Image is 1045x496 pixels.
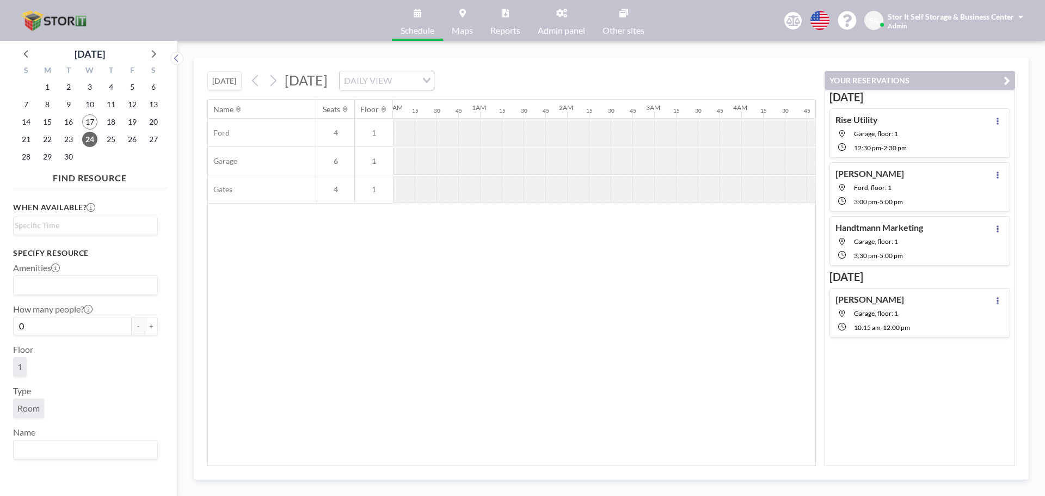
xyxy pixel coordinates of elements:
[835,294,904,305] h4: [PERSON_NAME]
[82,97,97,112] span: Wednesday, September 10, 2025
[13,427,35,438] label: Name
[125,132,140,147] span: Friday, September 26, 2025
[132,317,145,335] button: -
[888,22,907,30] span: Admin
[559,103,573,112] div: 2AM
[355,128,393,138] span: 1
[881,323,883,332] span: -
[61,132,76,147] span: Tuesday, September 23, 2025
[452,26,473,35] span: Maps
[877,252,880,260] span: -
[317,156,354,166] span: 6
[880,252,903,260] span: 5:00 PM
[360,105,379,114] div: Floor
[835,222,923,233] h4: Handtmann Marketing
[717,107,723,114] div: 45
[82,114,97,130] span: Wednesday, September 17, 2025
[40,149,55,164] span: Monday, September 29, 2025
[472,103,486,112] div: 1AM
[40,132,55,147] span: Monday, September 22, 2025
[869,16,879,26] span: S&
[58,64,79,78] div: T
[61,114,76,130] span: Tuesday, September 16, 2025
[17,10,93,32] img: organization-logo
[13,262,60,273] label: Amenities
[40,114,55,130] span: Monday, September 15, 2025
[695,107,702,114] div: 30
[854,252,877,260] span: 3:30 PM
[15,278,151,292] input: Search for option
[15,443,151,457] input: Search for option
[499,107,506,114] div: 15
[829,90,1010,104] h3: [DATE]
[125,114,140,130] span: Friday, September 19, 2025
[877,198,880,206] span: -
[37,64,58,78] div: M
[854,144,881,152] span: 12:30 PM
[40,97,55,112] span: Monday, September 8, 2025
[208,128,230,138] span: Ford
[103,132,119,147] span: Thursday, September 25, 2025
[13,168,167,183] h4: FIND RESOURCE
[317,185,354,194] span: 4
[208,156,237,166] span: Garage
[125,97,140,112] span: Friday, September 12, 2025
[340,71,434,90] div: Search for option
[61,97,76,112] span: Tuesday, September 9, 2025
[79,64,101,78] div: W
[733,103,747,112] div: 4AM
[125,79,140,95] span: Friday, September 5, 2025
[285,72,328,88] span: [DATE]
[401,26,434,35] span: Schedule
[82,132,97,147] span: Wednesday, September 24, 2025
[14,217,157,234] div: Search for option
[103,114,119,130] span: Thursday, September 18, 2025
[146,97,161,112] span: Saturday, September 13, 2025
[804,107,810,114] div: 45
[207,71,242,90] button: [DATE]
[854,309,898,317] span: Garage, floor: 1
[854,323,881,332] span: 10:15 AM
[103,79,119,95] span: Thursday, September 4, 2025
[14,440,157,459] div: Search for option
[61,79,76,95] span: Tuesday, September 2, 2025
[40,79,55,95] span: Monday, September 1, 2025
[19,97,34,112] span: Sunday, September 7, 2025
[883,323,910,332] span: 12:00 PM
[456,107,462,114] div: 45
[825,71,1015,90] button: YOUR RESERVATIONS
[673,107,680,114] div: 15
[586,107,593,114] div: 15
[521,107,527,114] div: 30
[355,185,393,194] span: 1
[19,132,34,147] span: Sunday, September 21, 2025
[883,144,907,152] span: 2:30 PM
[538,26,585,35] span: Admin panel
[412,107,419,114] div: 15
[13,344,33,355] label: Floor
[75,46,105,62] div: [DATE]
[608,107,614,114] div: 30
[17,403,40,414] span: Room
[603,26,644,35] span: Other sites
[835,114,878,125] h4: Rise Utility
[342,74,394,88] span: DAILY VIEW
[395,74,416,88] input: Search for option
[835,168,904,179] h4: [PERSON_NAME]
[646,103,660,112] div: 3AM
[143,64,164,78] div: S
[323,105,340,114] div: Seats
[213,105,233,114] div: Name
[829,270,1010,284] h3: [DATE]
[13,385,31,396] label: Type
[121,64,143,78] div: F
[13,248,158,258] h3: Specify resource
[82,79,97,95] span: Wednesday, September 3, 2025
[19,149,34,164] span: Sunday, September 28, 2025
[630,107,636,114] div: 45
[543,107,549,114] div: 45
[13,304,93,315] label: How many people?
[782,107,789,114] div: 30
[490,26,520,35] span: Reports
[16,64,37,78] div: S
